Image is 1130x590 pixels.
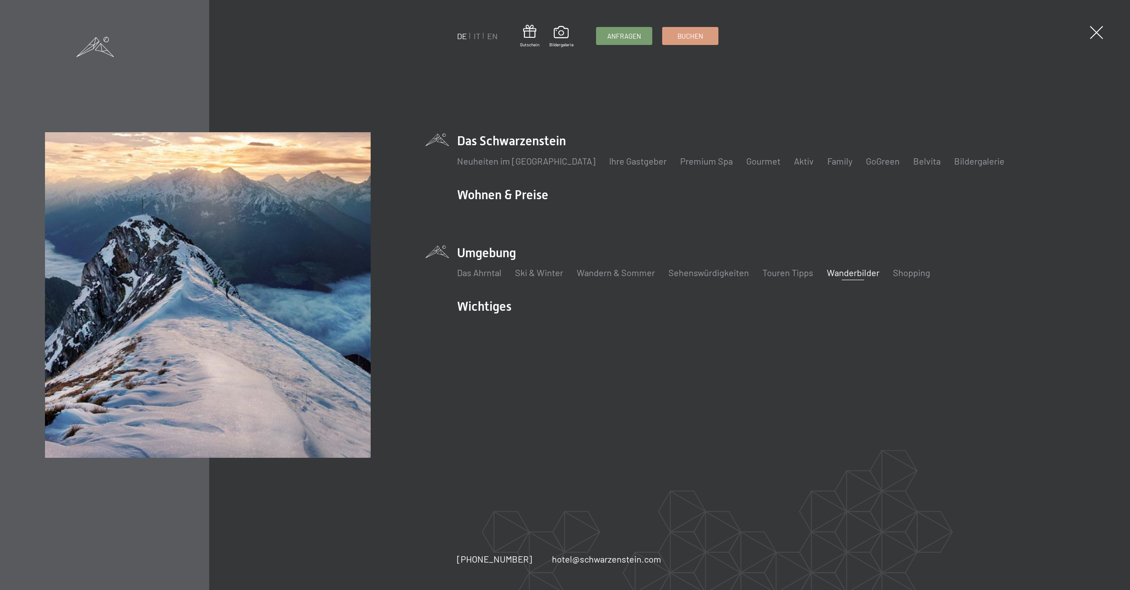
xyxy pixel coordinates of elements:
a: Aktiv [794,156,814,166]
a: Buchen [663,27,718,45]
a: EN [487,31,498,41]
a: Gourmet [746,156,780,166]
span: Gutschein [520,41,539,48]
span: Bildergalerie [549,41,574,48]
img: Wellnesshotel Südtirol SCHWARZENSTEIN - Wellnessurlaub in den Alpen, Wandern und Wellness [45,132,370,457]
a: Anfragen [596,27,652,45]
a: Bildergalerie [549,26,574,48]
a: Touren Tipps [762,267,813,278]
a: Sehenswürdigkeiten [668,267,749,278]
a: Ski & Winter [515,267,563,278]
a: Wanderbilder [827,267,879,278]
a: [PHONE_NUMBER] [457,553,532,565]
span: Anfragen [607,31,641,41]
a: GoGreen [866,156,900,166]
a: Bildergalerie [954,156,1004,166]
a: DE [457,31,467,41]
a: hotel@schwarzenstein.com [552,553,661,565]
a: Belvita [913,156,941,166]
a: Ihre Gastgeber [609,156,667,166]
span: Buchen [677,31,703,41]
a: Das Ahrntal [457,267,502,278]
a: IT [474,31,480,41]
a: Wandern & Sommer [577,267,655,278]
a: Gutschein [520,25,539,48]
a: Neuheiten im [GEOGRAPHIC_DATA] [457,156,596,166]
a: Family [827,156,852,166]
a: Shopping [893,267,930,278]
span: [PHONE_NUMBER] [457,554,532,564]
a: Premium Spa [680,156,733,166]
